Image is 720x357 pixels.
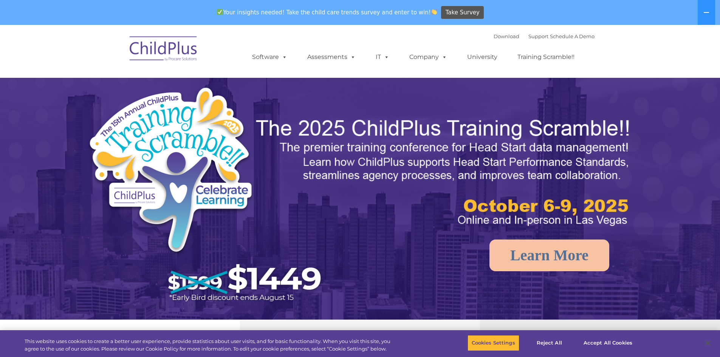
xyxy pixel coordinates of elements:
a: Support [528,33,548,39]
span: Your insights needed! Take the child care trends survey and enter to win! [214,5,440,20]
a: University [460,49,505,65]
a: Take Survey [441,6,484,19]
img: ✅ [217,9,223,15]
button: Accept All Cookies [579,335,636,351]
img: ChildPlus by Procare Solutions [126,31,201,69]
a: Company [402,49,455,65]
font: | [494,33,595,39]
a: Assessments [300,49,363,65]
span: Take Survey [446,6,480,19]
a: Learn More [489,240,609,271]
a: Training Scramble!! [510,49,582,65]
span: Last name [105,50,128,56]
img: 👏 [431,9,437,15]
span: Phone number [105,81,137,87]
a: Software [245,49,295,65]
a: IT [368,49,397,65]
a: Schedule A Demo [550,33,595,39]
button: Close [700,335,716,351]
div: This website uses cookies to create a better user experience, provide statistics about user visit... [25,338,396,352]
button: Reject All [526,335,573,351]
button: Cookies Settings [468,335,519,351]
a: Download [494,33,519,39]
